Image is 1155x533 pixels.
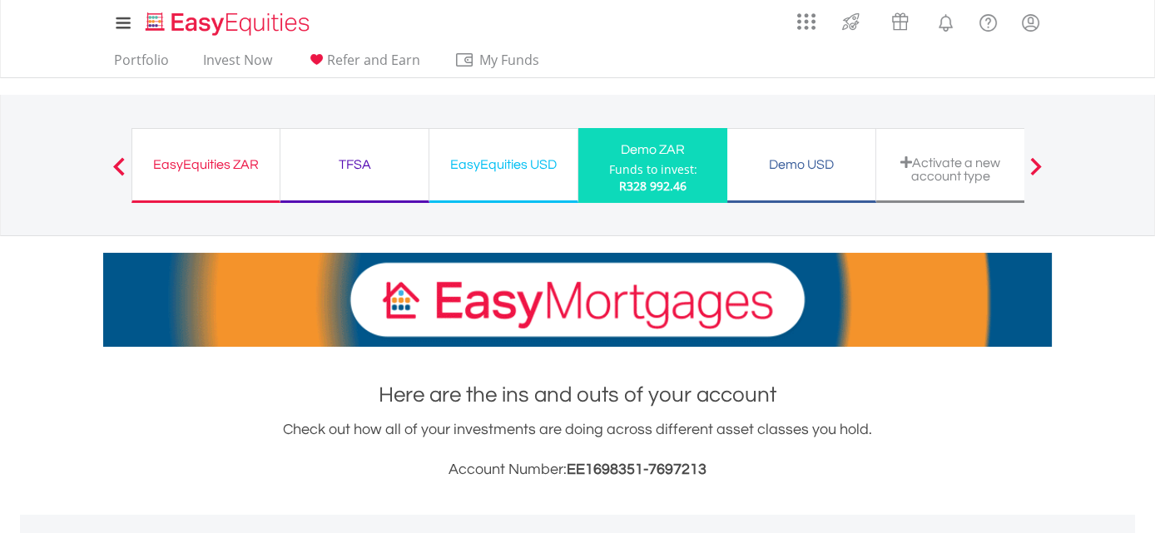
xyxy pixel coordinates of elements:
a: FAQ's and Support [967,4,1009,37]
div: Activate a new account type [886,155,1014,183]
img: EasyEquities_Logo.png [142,10,316,37]
a: Portfolio [107,52,176,77]
span: My Funds [454,49,563,71]
span: Refer and Earn [327,51,420,69]
div: Check out how all of your investments are doing across different asset classes you hold. [103,418,1052,481]
a: Vouchers [875,4,924,35]
a: AppsGrid [786,4,826,31]
div: Demo ZAR [588,138,717,161]
img: grid-menu-icon.svg [797,12,815,31]
img: EasyMortage Promotion Banner [103,253,1052,347]
a: Home page [139,4,316,37]
div: EasyEquities USD [439,153,568,176]
div: Funds to invest: [609,161,697,178]
a: Notifications [924,4,967,37]
a: Invest Now [196,52,279,77]
span: EE1698351-7697213 [567,461,706,477]
div: TFSA [290,153,419,176]
a: Refer and Earn [300,52,427,77]
a: My Profile [1009,4,1052,41]
h3: Account Number: [103,458,1052,481]
h1: Here are the ins and outs of your account [103,380,1052,410]
div: Demo USD [737,153,865,176]
div: EasyEquities ZAR [142,153,270,176]
img: vouchers-v2.svg [886,8,914,35]
span: R328 992.46 [619,178,687,194]
img: thrive-v2.svg [837,8,865,35]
